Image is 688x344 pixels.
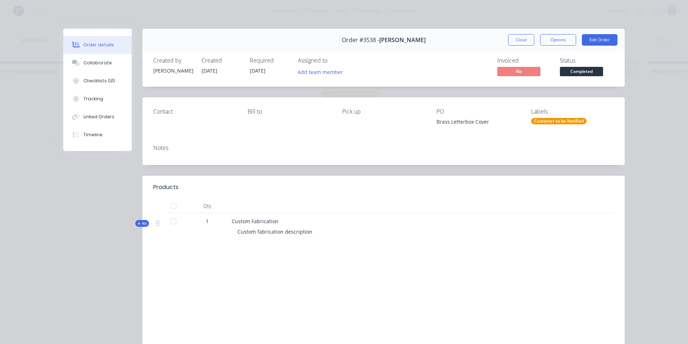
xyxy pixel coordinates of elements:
div: Linked Orders [83,114,114,120]
div: PO [436,108,519,115]
div: Required [250,57,289,64]
div: [PERSON_NAME] [153,67,193,74]
div: Created [202,57,241,64]
div: Status [560,57,614,64]
button: Checklists 0/0 [63,72,132,90]
div: Labels [531,108,614,115]
div: Kit [135,220,149,227]
div: Products [153,183,178,192]
div: Order details [83,42,114,48]
div: Customer to be Notified [531,118,587,124]
span: 1 [206,217,209,225]
div: Contact [153,108,236,115]
span: [DATE] [202,67,217,74]
div: Checklists 0/0 [83,78,115,84]
button: Add team member [298,67,347,77]
span: Custom Fabrication [232,218,279,225]
button: Collaborate [63,54,132,72]
button: Linked Orders [63,108,132,126]
button: Completed [560,67,603,78]
span: [PERSON_NAME] [379,37,426,43]
button: Order details [63,36,132,54]
div: Timeline [83,132,103,138]
button: Edit Order [582,34,617,46]
button: Close [508,34,534,46]
button: Add team member [294,67,347,77]
span: Custom fabrication description [237,228,312,235]
div: Collaborate [83,60,112,66]
div: Tracking [83,96,103,102]
div: Created by [153,57,193,64]
div: Brass Letterbox Cover [436,118,519,128]
div: Qty [186,199,229,213]
button: Options [540,34,576,46]
div: Notes [153,145,614,151]
div: Invoiced [497,57,551,64]
div: Assigned to [298,57,370,64]
span: No [497,67,540,76]
span: Completed [560,67,603,76]
div: Bill to [248,108,330,115]
span: Kit [137,221,147,226]
button: Timeline [63,126,132,144]
span: [DATE] [250,67,266,74]
div: Pick up [342,108,425,115]
button: Tracking [63,90,132,108]
span: Order #3538 - [342,37,379,43]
